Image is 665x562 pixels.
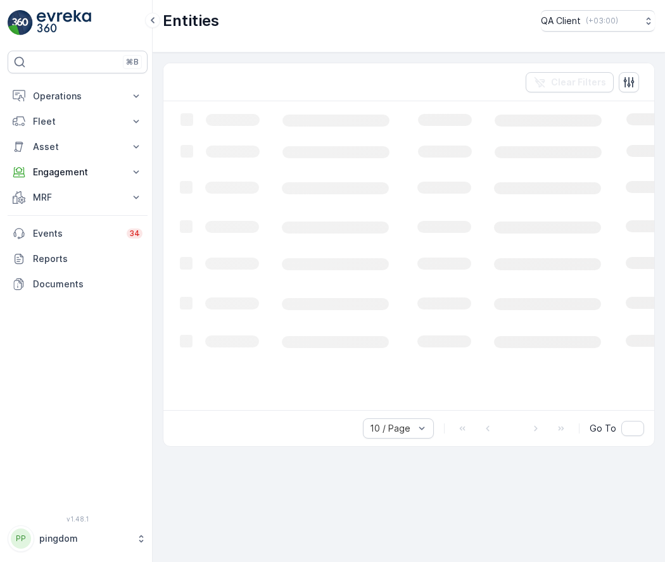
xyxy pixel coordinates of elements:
[33,115,122,128] p: Fleet
[541,10,655,32] button: QA Client(+03:00)
[33,140,122,153] p: Asset
[590,422,616,435] span: Go To
[8,159,148,185] button: Engagement
[526,72,614,92] button: Clear Filters
[8,109,148,134] button: Fleet
[8,134,148,159] button: Asset
[8,84,148,109] button: Operations
[33,90,122,103] p: Operations
[8,246,148,272] a: Reports
[8,515,148,523] span: v 1.48.1
[37,10,91,35] img: logo_light-DOdMpM7g.png
[33,253,142,265] p: Reports
[8,221,148,246] a: Events34
[541,15,581,27] p: QA Client
[33,278,142,290] p: Documents
[8,525,148,552] button: PPpingdom
[163,11,219,31] p: Entities
[126,57,139,67] p: ⌘B
[8,272,148,297] a: Documents
[33,227,119,240] p: Events
[586,16,618,26] p: ( +03:00 )
[39,532,130,545] p: pingdom
[33,166,122,178] p: Engagement
[8,10,33,35] img: logo
[11,528,31,549] div: PP
[129,228,140,239] p: 34
[33,191,122,204] p: MRF
[551,76,606,89] p: Clear Filters
[8,185,148,210] button: MRF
